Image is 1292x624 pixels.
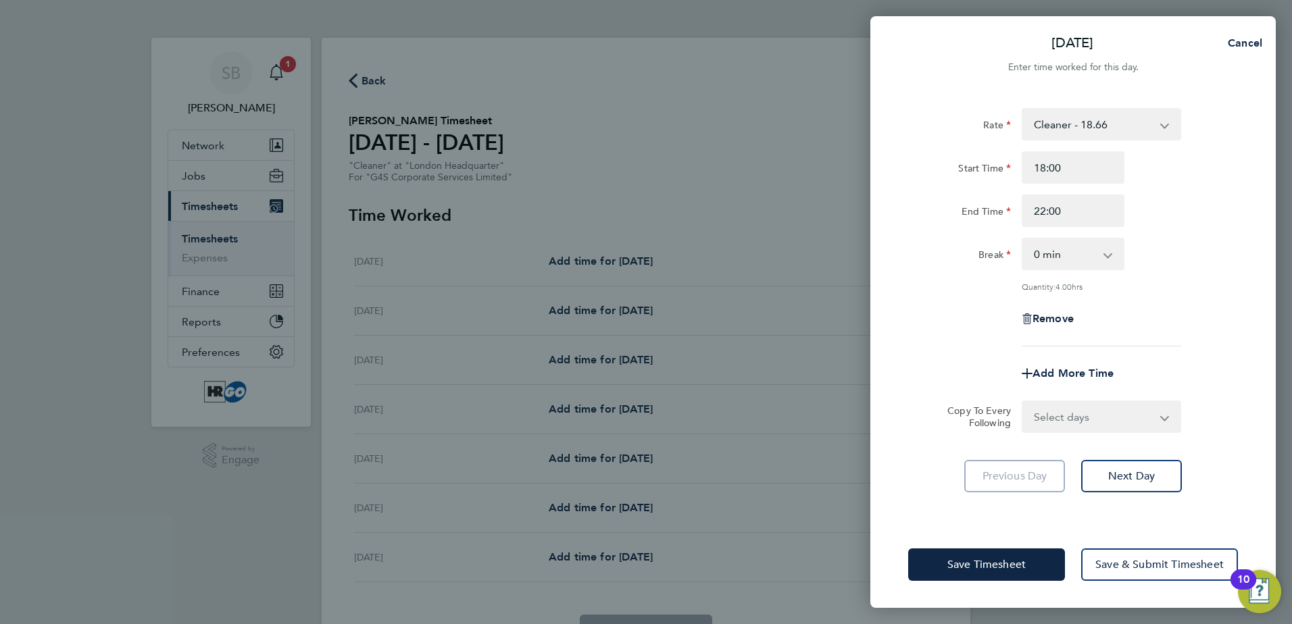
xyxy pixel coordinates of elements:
button: Cancel [1206,30,1276,57]
label: Rate [983,119,1011,135]
button: Save & Submit Timesheet [1081,548,1238,581]
span: Add More Time [1033,367,1114,380]
button: Add More Time [1022,368,1114,379]
button: Remove [1022,313,1074,324]
span: Save Timesheet [947,558,1026,571]
span: Cancel [1224,36,1262,49]
div: Quantity: hrs [1022,281,1181,292]
label: Break [978,249,1011,265]
div: Enter time worked for this day. [870,59,1276,76]
p: [DATE] [1051,34,1093,53]
button: Next Day [1081,460,1182,492]
button: Save Timesheet [908,548,1065,581]
label: Start Time [958,162,1011,178]
div: 10 [1237,579,1249,597]
span: Save & Submit Timesheet [1095,558,1224,571]
label: End Time [962,205,1011,222]
button: Open Resource Center, 10 new notifications [1238,570,1281,613]
label: Copy To Every Following [937,405,1011,429]
span: 4.00 [1055,281,1072,292]
input: E.g. 18:00 [1022,194,1124,227]
span: Remove [1033,312,1074,325]
input: E.g. 08:00 [1022,151,1124,184]
span: Next Day [1108,469,1155,483]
